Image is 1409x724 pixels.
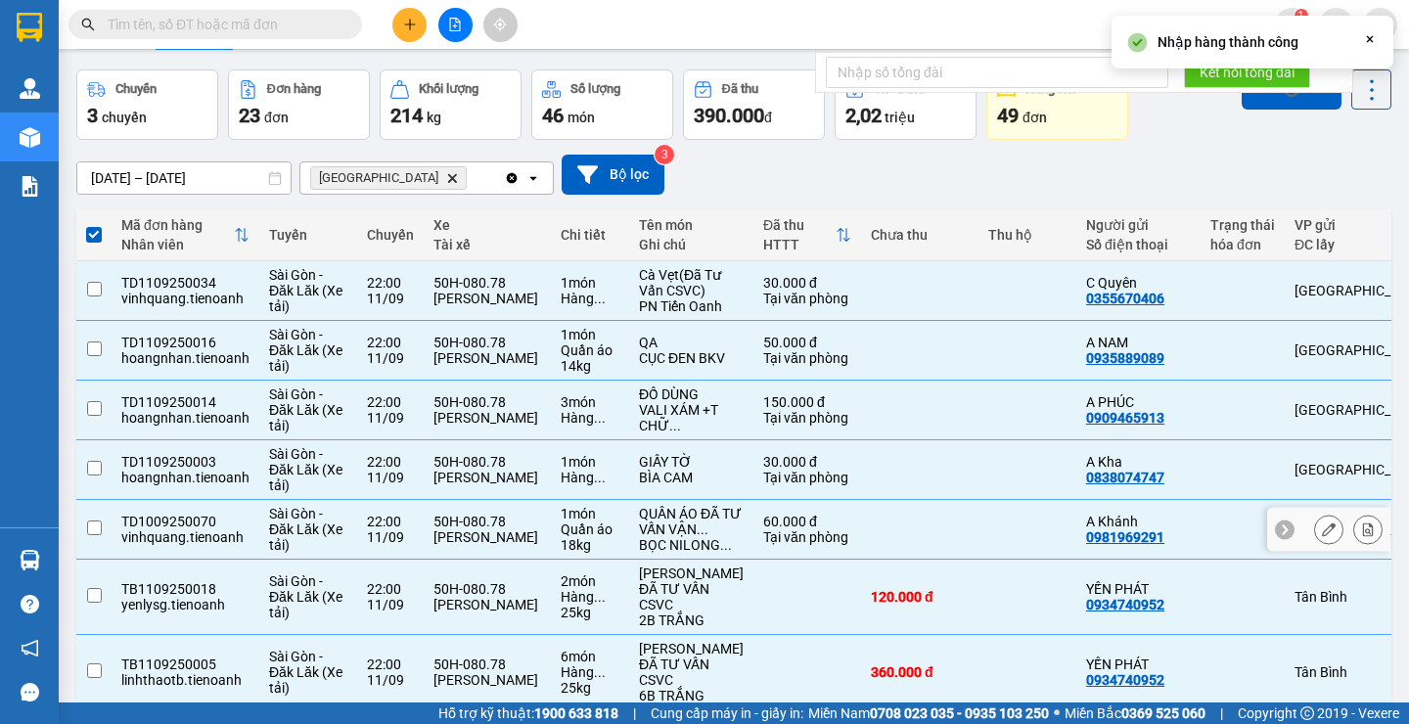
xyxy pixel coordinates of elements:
button: Số lượng46món [531,69,673,140]
div: hoangnhan.tienoanh [121,470,250,485]
div: 50H-080.78 [433,394,541,410]
strong: 0708 023 035 - 0935 103 250 [870,705,1049,721]
span: Hỗ trợ kỹ thuật: [438,702,618,724]
div: TD1109250014 [121,394,250,410]
th: Toggle SortBy [753,209,861,261]
div: Mã đơn hàng [121,217,234,233]
svg: open [525,170,541,186]
span: 1 [1297,9,1304,23]
div: 50H-080.78 [433,514,541,529]
span: Sài Gòn - Đăk Lăk (Xe tải) [269,446,342,493]
div: ĐỒ DÙNG [639,386,744,402]
div: 0909465913 [1086,410,1164,426]
span: ... [594,664,606,680]
span: ... [697,521,708,537]
div: C Quyên [1086,275,1191,291]
span: copyright [1300,706,1314,720]
button: plus [392,8,427,42]
div: Tại văn phòng [763,350,851,366]
div: [PERSON_NAME] [433,470,541,485]
input: Select a date range. [77,162,291,194]
div: Tại văn phòng [763,410,851,426]
div: 1 món [561,327,619,342]
div: 11/09 [367,597,414,612]
div: 0934740952 [1086,672,1164,688]
span: triệu [885,110,915,125]
div: Chuyến [367,227,414,243]
div: Tại văn phòng [763,291,851,306]
span: Sài Gòn - Đăk Lăk (Xe tải) [269,506,342,553]
div: A PHÚC [1086,394,1191,410]
div: Quần áo [561,342,619,358]
div: A Kha [1086,454,1191,470]
span: 3 [87,104,98,127]
img: solution-icon [20,176,40,197]
div: 0838074747 [1086,470,1164,485]
span: 49 [997,104,1019,127]
span: ... [594,470,606,485]
button: aim [483,8,518,42]
button: Đã thu390.000đ [683,69,825,140]
button: Chưa thu2,02 triệu [835,69,977,140]
div: 0981969291 [1086,529,1164,545]
div: 2 món [561,573,619,589]
div: hoangnhan.tienoanh [121,350,250,366]
div: 22:00 [367,581,414,597]
div: 60.000 đ [763,514,851,529]
div: 22:00 [367,394,414,410]
div: 6B TRẮNG [639,688,744,703]
div: BỌC NILONG TRẮNG [639,537,744,553]
span: ... [720,537,732,553]
div: Nhân viên [121,237,234,252]
div: 25 kg [561,680,619,696]
div: hoangnhan.tienoanh [121,410,250,426]
div: Số lượng [570,82,620,96]
button: Chuyến3chuyến [76,69,218,140]
div: Người gửi [1086,217,1191,233]
div: 3 món [561,394,619,410]
div: 50H-080.78 [433,454,541,470]
input: Tìm tên, số ĐT hoặc mã đơn [108,14,339,35]
div: TD1109250034 [121,275,250,291]
div: 11/09 [367,672,414,688]
div: Nhập hàng thành công [1158,31,1298,53]
div: PN Tiến Oanh [639,298,744,314]
span: question-circle [21,595,39,613]
div: 18 kg [561,537,619,553]
div: [PERSON_NAME] [433,291,541,306]
div: 22:00 [367,335,414,350]
div: 0355670406 [1086,291,1164,306]
div: 50H-080.78 [433,656,541,672]
img: logo-vxr [17,13,42,42]
div: 120.000 đ [871,589,969,605]
span: ... [594,410,606,426]
div: 22:00 [367,514,414,529]
span: 46 [542,104,564,127]
div: 22:00 [367,454,414,470]
div: Hàng thông thường [561,589,619,605]
span: | [1220,702,1223,724]
div: [PERSON_NAME] [433,410,541,426]
div: 14 kg [561,358,619,374]
span: đ [764,110,772,125]
div: BAO BÌ ĐÃ TƯ VẤN CSVC [639,641,744,688]
div: QA [639,335,744,350]
span: ⚪️ [1054,709,1060,717]
span: message [21,683,39,701]
div: 1 món [561,454,619,470]
div: Đã thu [722,82,758,96]
div: BÌA CAM [639,470,744,485]
div: Trạng thái [1210,217,1275,233]
img: warehouse-icon [20,550,40,570]
div: HTTT [763,237,836,252]
div: VALI XÁM +T CHỮ ĐỎ+T TRẮNG VÀNG [639,402,744,433]
button: Đơn hàng23đơn [228,69,370,140]
div: 30.000 đ [763,454,851,470]
sup: 1 [1295,9,1308,23]
div: Hàng thông thường [561,291,619,306]
div: Số điện thoại [1086,237,1191,252]
div: 150.000 đ [763,394,851,410]
input: Selected Hòa Đông. [471,168,473,188]
div: TD1009250070 [121,514,250,529]
div: 11/09 [367,350,414,366]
